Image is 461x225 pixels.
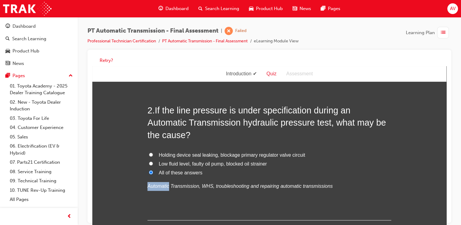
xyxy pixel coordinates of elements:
[67,213,72,220] span: prev-icon
[12,35,46,42] div: Search Learning
[7,132,75,142] a: 05. Sales
[300,5,311,12] span: News
[406,27,451,38] button: Learning Plan
[288,2,316,15] a: news-iconNews
[450,5,455,12] span: AV
[100,57,113,64] button: Retry?
[5,48,10,54] span: car-icon
[7,158,75,167] a: 07. Parts21 Certification
[7,81,75,98] a: 01. Toyota Academy - 2025 Dealer Training Catalogue
[235,28,246,34] div: Failed
[12,72,25,79] div: Pages
[129,3,169,12] div: Introduction
[87,27,218,34] span: PT Automatic Transmission - Final Assessment
[193,2,244,15] a: search-iconSearch Learning
[57,104,61,108] input: All of these answers
[7,114,75,123] a: 03. Toyota For Life
[254,38,299,45] li: eLearning Module View
[12,60,24,67] div: News
[55,39,294,74] span: If the line pressure is under specification during an Automatic Transmission hydraulic pressure t...
[7,167,75,177] a: 08. Service Training
[328,5,340,12] span: Pages
[2,20,75,70] button: DashboardSearch LearningProduct HubNews
[55,38,299,75] h2: 2 .
[406,29,435,36] span: Learning Plan
[198,5,203,12] span: search-icon
[7,186,75,195] a: 10. TUNE Rev-Up Training
[447,3,458,14] button: AV
[162,38,248,44] a: PT Automatic Transmission - Final Assessment
[205,5,239,12] span: Search Learning
[3,2,51,16] img: Trak
[5,61,10,66] span: news-icon
[158,5,163,12] span: guage-icon
[57,95,61,99] input: Low fluid level, faulty oil pump, blocked oil strainer
[165,5,189,12] span: Dashboard
[12,23,36,30] div: Dashboard
[2,58,75,69] a: News
[154,2,193,15] a: guage-iconDashboard
[293,5,297,12] span: news-icon
[57,87,61,91] input: Holding device seal leaking, blockage primary regulator valve circuit
[69,72,73,80] span: up-icon
[5,36,10,42] span: search-icon
[66,95,175,100] span: Low fluid level, faulty oil pump, blocked oil strainer
[2,21,75,32] a: Dashboard
[5,73,10,79] span: pages-icon
[12,48,39,55] div: Product Hub
[87,38,156,44] a: Professional Technician Certification
[256,5,283,12] span: Product Hub
[2,70,75,81] button: Pages
[321,5,325,12] span: pages-icon
[249,5,254,12] span: car-icon
[66,104,110,109] span: All of these answers
[7,176,75,186] a: 09. Technical Training
[225,27,233,35] span: learningRecordVerb_FAIL-icon
[244,2,288,15] a: car-iconProduct Hub
[55,117,240,123] em: Automatic Transmission, WHS, troubleshooting and repairing automatic transmissions
[221,27,222,34] span: |
[7,123,75,132] a: 04. Customer Experience
[66,86,213,91] span: Holding device seal leaking, blockage primary regulator valve circuit
[7,141,75,158] a: 06. Electrification (EV & Hybrid)
[189,3,225,12] div: Assessment
[441,29,445,37] span: list-icon
[7,195,75,204] a: All Pages
[5,24,10,29] span: guage-icon
[2,45,75,57] a: Product Hub
[169,3,189,12] div: Quiz
[7,98,75,114] a: 02. New - Toyota Dealer Induction
[2,33,75,45] a: Search Learning
[316,2,345,15] a: pages-iconPages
